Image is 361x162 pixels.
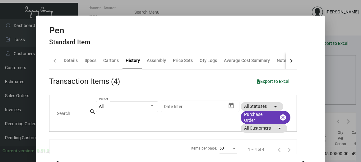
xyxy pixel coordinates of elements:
[164,104,183,109] input: Start date
[279,114,287,121] mat-icon: cancel
[220,146,224,150] span: 50
[126,57,140,64] div: History
[37,148,49,154] div: 0.51.2
[2,148,34,154] div: Current version:
[147,57,166,64] div: Assembly
[49,38,90,46] h4: Standard Item
[272,103,280,110] mat-icon: arrow_drop_down
[257,79,289,84] span: Export to Excel
[103,57,119,64] div: Cartons
[252,76,294,87] button: Export to Excel
[277,57,289,64] div: Notes
[49,25,90,36] h2: Pen
[191,145,217,151] div: Items per page:
[49,76,120,87] div: Transaction Items (4)
[226,101,236,111] button: Open calendar
[200,57,217,64] div: Qty Logs
[89,108,96,116] mat-icon: search
[241,124,287,133] mat-chip: All Customers
[274,145,284,155] button: Previous page
[284,145,294,155] button: Next page
[241,102,283,111] mat-chip: All Statuses
[241,111,290,124] mat-chip: Purchase Order
[99,104,104,109] span: All
[64,57,78,64] div: Details
[85,57,96,64] div: Specs
[276,125,284,132] mat-icon: arrow_drop_down
[220,146,237,151] mat-select: Items per page:
[173,57,193,64] div: Price Sets
[224,57,270,64] div: Average Cost Summary
[248,147,264,152] div: 1 – 4 of 4
[188,104,218,109] input: End date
